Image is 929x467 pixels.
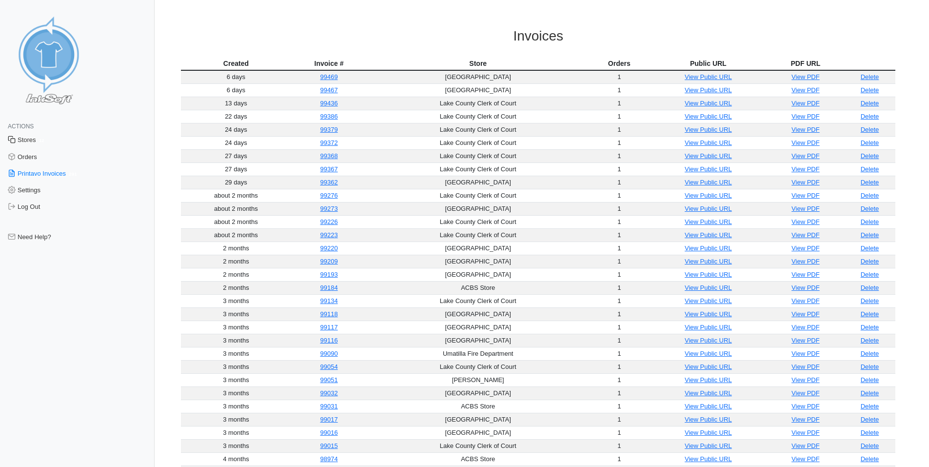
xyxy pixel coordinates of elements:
td: 1 [589,307,650,321]
a: 99220 [320,244,337,252]
a: View Public URL [685,139,732,146]
a: View Public URL [685,310,732,318]
a: Delete [861,179,879,186]
a: Delete [861,126,879,133]
a: View Public URL [685,429,732,436]
th: Store [367,57,589,70]
td: Lake County Clerk of Court [367,215,589,228]
a: View PDF [791,139,820,146]
td: [GEOGRAPHIC_DATA] [367,255,589,268]
th: Orders [589,57,650,70]
a: View Public URL [685,258,732,265]
td: 1 [589,149,650,162]
td: ACBS Store [367,400,589,413]
a: 99117 [320,324,337,331]
td: 1 [589,123,650,136]
a: 99469 [320,73,337,81]
a: View PDF [791,231,820,239]
a: Delete [861,442,879,449]
a: Delete [861,429,879,436]
a: View PDF [791,363,820,370]
a: View Public URL [685,416,732,423]
a: View Public URL [685,297,732,305]
td: 3 months [181,400,291,413]
td: 1 [589,281,650,294]
a: View PDF [791,113,820,120]
a: View Public URL [685,86,732,94]
td: [GEOGRAPHIC_DATA] [367,83,589,97]
td: 1 [589,268,650,281]
td: 1 [589,413,650,426]
td: 1 [589,386,650,400]
td: [PERSON_NAME] [367,373,589,386]
a: 99134 [320,297,337,305]
a: View Public URL [685,376,732,384]
a: View PDF [791,152,820,160]
span: 12 [36,137,48,145]
a: Delete [861,73,879,81]
a: Delete [861,271,879,278]
td: Lake County Clerk of Court [367,136,589,149]
td: ACBS Store [367,281,589,294]
a: Delete [861,350,879,357]
a: Delete [861,337,879,344]
td: [GEOGRAPHIC_DATA] [367,70,589,84]
td: [GEOGRAPHIC_DATA] [367,307,589,321]
td: [GEOGRAPHIC_DATA] [367,242,589,255]
a: 99273 [320,205,337,212]
a: Delete [861,376,879,384]
td: 6 days [181,70,291,84]
a: 99209 [320,258,337,265]
td: about 2 months [181,228,291,242]
td: Umatilla Fire Department [367,347,589,360]
td: [GEOGRAPHIC_DATA] [367,202,589,215]
a: 99467 [320,86,337,94]
td: [GEOGRAPHIC_DATA] [367,334,589,347]
td: Lake County Clerk of Court [367,97,589,110]
a: 99118 [320,310,337,318]
a: View Public URL [685,403,732,410]
a: Delete [861,86,879,94]
a: View Public URL [685,284,732,291]
a: Delete [861,231,879,239]
a: Delete [861,113,879,120]
a: View Public URL [685,337,732,344]
td: 3 months [181,426,291,439]
td: about 2 months [181,202,291,215]
a: Delete [861,152,879,160]
a: 99223 [320,231,337,239]
a: 99017 [320,416,337,423]
a: View Public URL [685,100,732,107]
td: 1 [589,136,650,149]
a: Delete [861,389,879,397]
td: 1 [589,202,650,215]
a: View PDF [791,205,820,212]
a: View PDF [791,324,820,331]
td: 1 [589,70,650,84]
a: View PDF [791,337,820,344]
td: Lake County Clerk of Court [367,149,589,162]
a: View PDF [791,429,820,436]
td: about 2 months [181,189,291,202]
a: View PDF [791,271,820,278]
a: 99436 [320,100,337,107]
a: View PDF [791,455,820,463]
a: 99193 [320,271,337,278]
a: View Public URL [685,363,732,370]
td: 2 months [181,255,291,268]
a: View Public URL [685,73,732,81]
a: View Public URL [685,271,732,278]
a: 99051 [320,376,337,384]
a: View PDF [791,192,820,199]
a: View Public URL [685,442,732,449]
a: 99367 [320,165,337,173]
td: Lake County Clerk of Court [367,360,589,373]
th: Invoice # [291,57,367,70]
a: 99368 [320,152,337,160]
td: 27 days [181,162,291,176]
a: View Public URL [685,165,732,173]
a: View PDF [791,218,820,225]
td: 3 months [181,294,291,307]
a: View PDF [791,284,820,291]
a: 99090 [320,350,337,357]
